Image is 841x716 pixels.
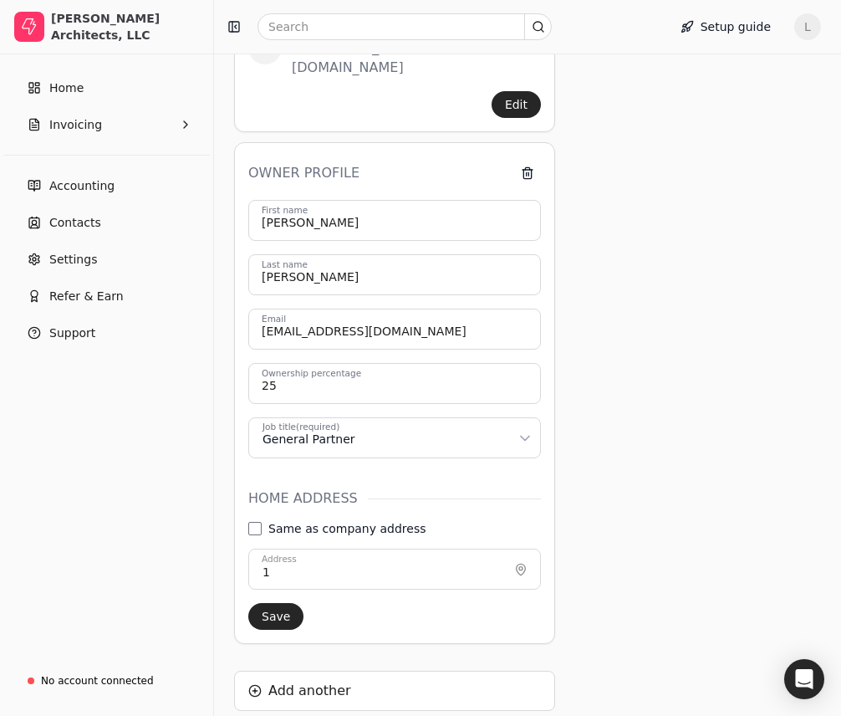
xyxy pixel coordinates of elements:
label: Same as company address [268,523,426,534]
label: Address [262,553,297,566]
input: Search [257,13,552,40]
div: COO , [EMAIL_ADDRESS][DOMAIN_NAME] [292,38,541,78]
span: Invoicing [49,116,102,134]
span: Accounting [49,177,115,195]
label: Last name [262,258,308,272]
span: Settings [49,251,97,268]
button: L [794,13,821,40]
a: Contacts [7,206,206,239]
div: [PERSON_NAME] Architects, LLC [51,10,199,43]
span: Support [49,325,95,342]
label: Email [262,313,286,326]
h3: Home address [248,488,541,509]
a: No account connected [7,666,206,696]
a: Accounting [7,169,206,202]
a: Home [7,71,206,105]
label: First name [262,204,308,217]
h3: Owner profile [248,160,359,187]
button: Add another [234,671,555,711]
span: Refer & Earn [49,288,124,305]
label: Ownership percentage [262,367,361,381]
a: Settings [7,243,206,276]
div: Job title (required) [262,421,339,434]
button: Support [7,316,206,350]
button: Refer & Earn [7,279,206,313]
button: Invoicing [7,108,206,141]
span: Home [49,79,84,97]
div: Open Intercom Messenger [784,659,824,699]
button: Setup guide [667,13,784,40]
button: Edit [492,91,541,118]
div: No account connected [41,673,154,688]
button: Save [248,603,303,630]
span: Contacts [49,214,101,232]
